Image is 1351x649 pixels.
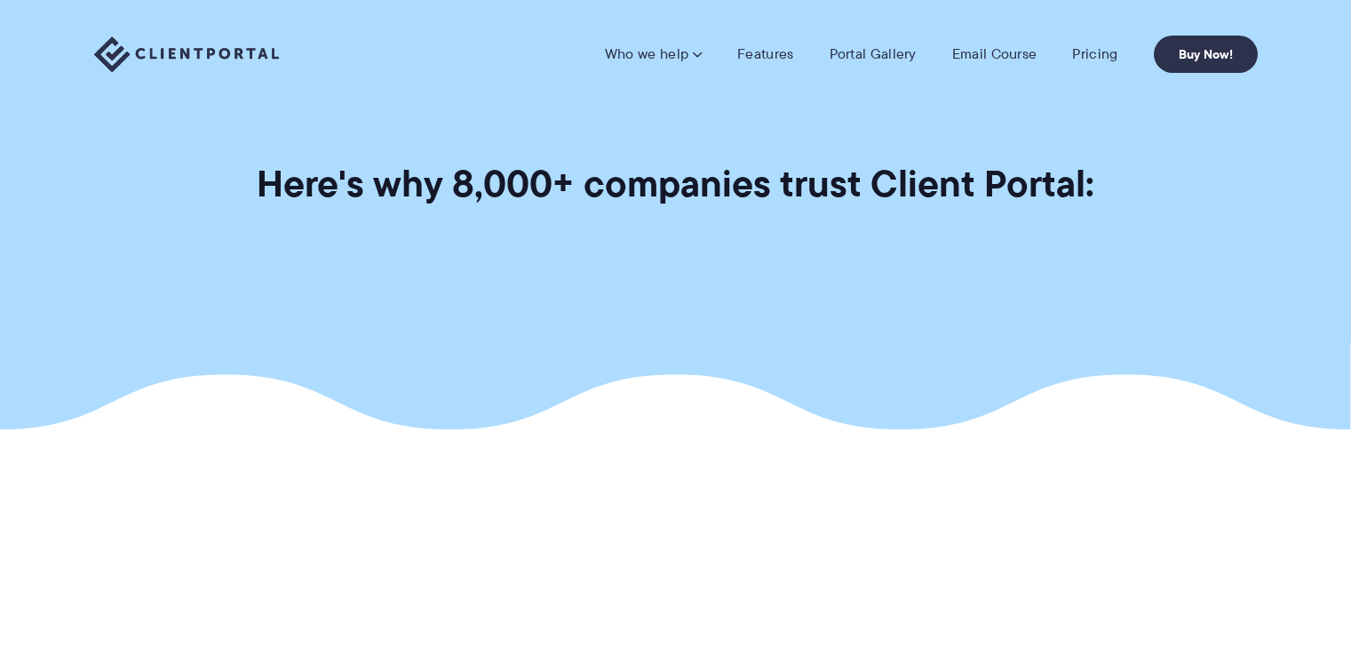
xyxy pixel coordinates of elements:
a: Portal Gallery [830,45,917,63]
h1: Here's why 8,000+ companies trust Client Portal: [257,160,1094,207]
a: Buy Now! [1154,36,1258,73]
a: Email Course [952,45,1037,63]
a: Features [737,45,793,63]
a: Pricing [1072,45,1117,63]
a: Who we help [605,45,702,63]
